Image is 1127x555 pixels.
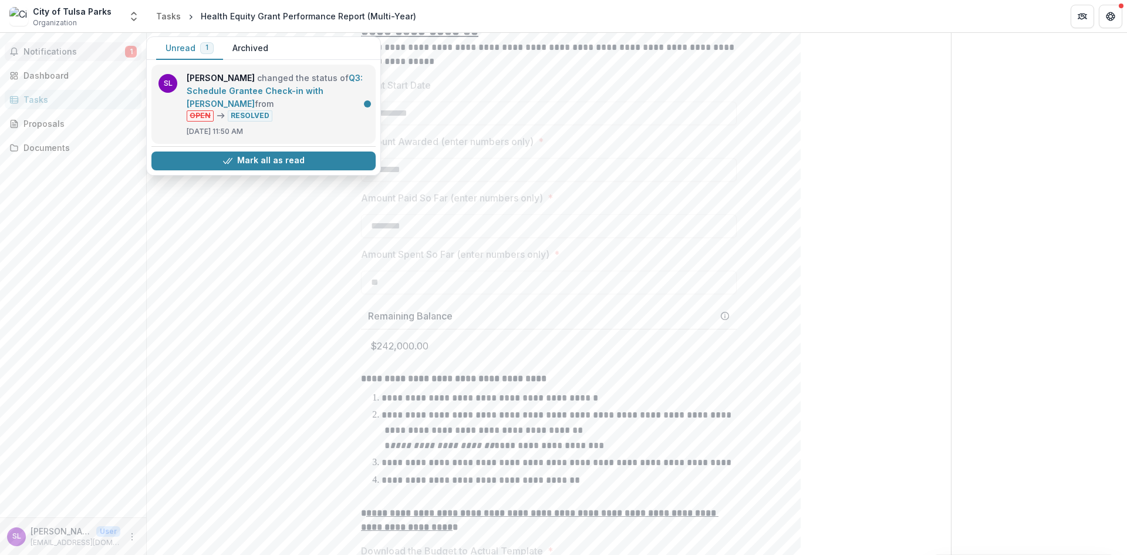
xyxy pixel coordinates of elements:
div: Proposals [23,117,132,130]
span: Organization [33,18,77,28]
div: Steven Lassman [12,533,21,540]
p: Amount Paid So Far (enter numbers only) [361,191,543,205]
button: Unread [156,37,223,60]
a: Tasks [151,8,185,25]
a: Documents [5,138,141,157]
button: More [125,530,139,544]
p: User [96,526,120,537]
h3: Remaining Balance [368,311,453,322]
button: Get Help [1099,5,1122,28]
p: Amount Awarded (enter numbers only) [361,134,534,149]
button: Open entity switcher [126,5,142,28]
div: Documents [23,142,132,154]
p: changed the status of from [187,72,369,122]
span: Notifications [23,47,125,57]
a: Dashboard [5,66,141,85]
div: Tasks [23,93,132,106]
div: Tasks [156,10,181,22]
a: Q3: Schedule Grantee Check-in with [PERSON_NAME] [187,73,363,109]
a: Tasks [5,90,141,109]
p: [PERSON_NAME] [31,525,92,537]
button: Partners [1071,5,1094,28]
div: City of Tulsa Parks [33,5,112,18]
a: Proposals [5,114,141,133]
button: Mark all as read [151,152,376,170]
div: Health Equity Grant Performance Report (Multi-Year) [201,10,416,22]
button: Notifications1 [5,42,141,61]
span: 1 [125,46,137,58]
p: Grant Start Date [361,78,431,92]
p: $242,000.00 [361,329,737,362]
p: Amount Spent So Far (enter numbers only) [361,247,549,261]
p: [EMAIL_ADDRESS][DOMAIN_NAME] [31,537,120,548]
button: Archived [223,37,278,60]
nav: breadcrumb [151,8,421,25]
img: City of Tulsa Parks [9,7,28,26]
span: 1 [205,43,208,52]
div: Dashboard [23,69,132,82]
